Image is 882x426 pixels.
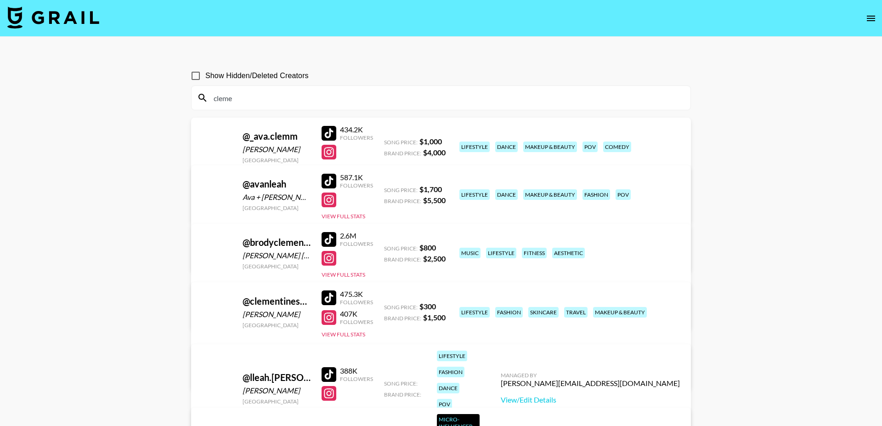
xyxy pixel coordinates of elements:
div: Followers [340,299,373,306]
div: @ avanleah [243,178,311,190]
div: Followers [340,318,373,325]
div: Followers [340,240,373,247]
div: pov [616,189,631,200]
div: dance [437,383,459,393]
span: Song Price: [384,245,418,252]
div: [GEOGRAPHIC_DATA] [243,263,311,270]
div: fashion [582,189,610,200]
div: aesthetic [552,248,585,258]
div: Followers [340,182,373,189]
div: pov [437,399,452,409]
button: View Full Stats [322,165,365,172]
button: View Full Stats [322,331,365,338]
div: 2.6M [340,231,373,240]
div: makeup & beauty [523,189,577,200]
div: [GEOGRAPHIC_DATA] [243,204,311,211]
div: lifestyle [437,351,467,361]
div: lifestyle [459,189,490,200]
div: Followers [340,134,373,141]
div: [PERSON_NAME] [243,386,311,395]
div: [PERSON_NAME] [PERSON_NAME] [243,251,311,260]
span: Song Price: [384,187,418,193]
div: lifestyle [459,142,490,152]
button: View Full Stats [322,213,365,220]
div: skincare [528,307,559,318]
div: makeup & beauty [523,142,577,152]
div: Followers [340,375,373,382]
button: View Full Stats [322,271,365,278]
div: lifestyle [459,307,490,318]
strong: $ 1,700 [419,185,442,193]
div: [GEOGRAPHIC_DATA] [243,157,311,164]
span: Song Price: [384,380,418,387]
strong: $ 4,000 [423,148,446,157]
span: Show Hidden/Deleted Creators [205,70,309,81]
img: Grail Talent [7,6,99,28]
strong: $ 1,000 [419,137,442,146]
a: View/Edit Details [501,395,680,404]
div: [PERSON_NAME] [243,145,311,154]
strong: $ 1,500 [423,313,446,322]
div: 434.2K [340,125,373,134]
div: Ava + [PERSON_NAME] [243,193,311,202]
div: fitness [522,248,547,258]
input: Search by User Name [208,91,685,105]
div: [PERSON_NAME][EMAIL_ADDRESS][DOMAIN_NAME] [501,379,680,388]
strong: $ 2,500 [423,254,446,263]
div: music [459,248,481,258]
div: 475.3K [340,290,373,299]
span: Brand Price: [384,391,421,398]
button: View Full Stats [322,406,365,413]
div: [PERSON_NAME] [243,310,311,319]
div: dance [495,142,518,152]
div: makeup & beauty [593,307,647,318]
div: [GEOGRAPHIC_DATA] [243,398,311,405]
span: Song Price: [384,304,418,311]
strong: $ 300 [419,302,436,311]
div: pov [582,142,598,152]
strong: $ 5,500 [423,196,446,204]
div: @ lleah.[PERSON_NAME] [243,372,311,383]
div: dance [495,189,518,200]
span: Brand Price: [384,150,421,157]
div: [GEOGRAPHIC_DATA] [243,322,311,329]
div: @ _ava.clemm [243,131,311,142]
div: comedy [603,142,631,152]
div: @ brodyclementii [243,237,311,248]
div: fashion [495,307,523,318]
div: 388K [340,366,373,375]
span: Brand Price: [384,315,421,322]
span: Song Price: [384,139,418,146]
span: Brand Price: [384,198,421,204]
strong: $ 800 [419,243,436,252]
div: fashion [437,367,464,377]
div: 407K [340,309,373,318]
div: Managed By [501,372,680,379]
div: lifestyle [486,248,516,258]
button: open drawer [862,9,880,28]
div: @ clementinespieser [243,295,311,307]
div: travel [564,307,588,318]
span: Brand Price: [384,256,421,263]
div: 587.1K [340,173,373,182]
